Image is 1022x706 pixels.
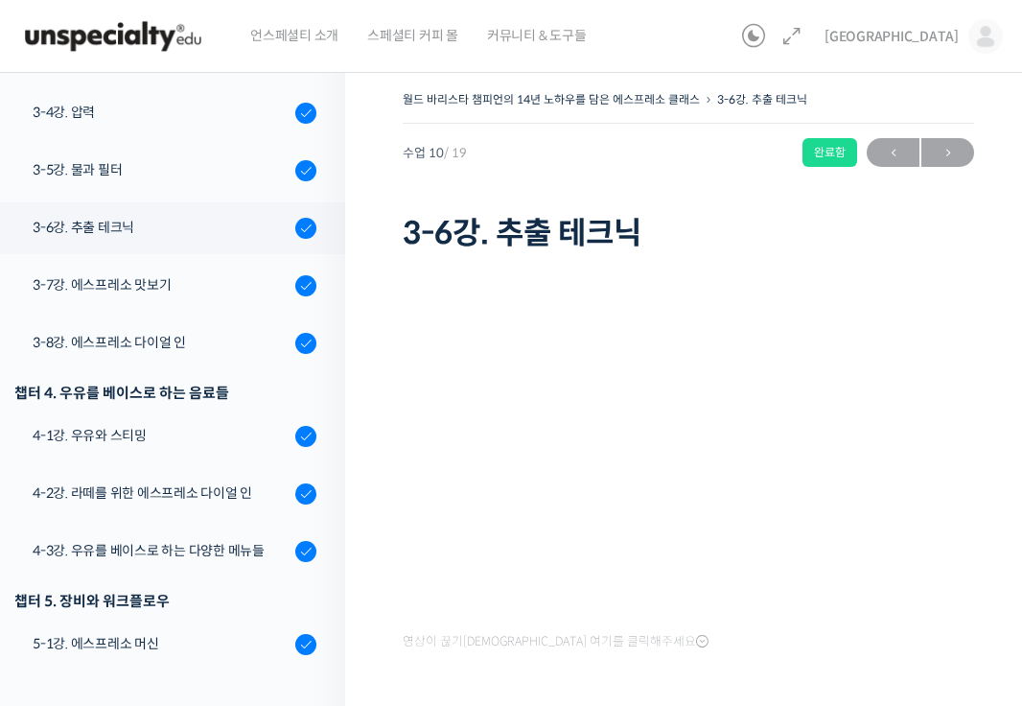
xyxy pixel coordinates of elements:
[296,576,319,591] span: 설정
[60,576,72,591] span: 홈
[175,577,198,592] span: 대화
[127,547,247,595] a: 대화
[6,547,127,595] a: 홈
[247,547,368,595] a: 설정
